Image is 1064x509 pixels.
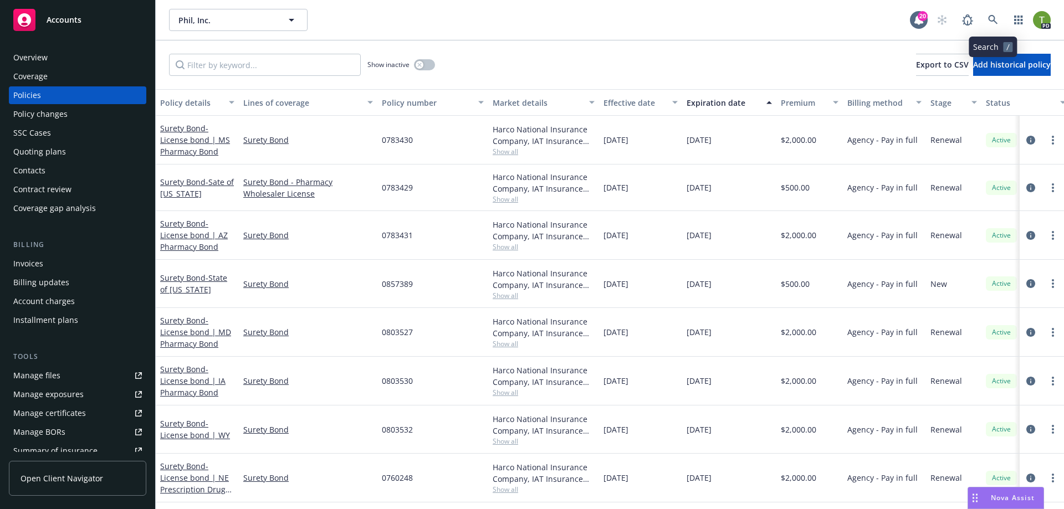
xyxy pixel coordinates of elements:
span: - License bond | NE Prescription Drug Wholesale [160,461,232,506]
a: Accounts [9,4,146,35]
a: Manage files [9,367,146,384]
div: Premium [781,97,826,109]
div: Harco National Insurance Company, IAT Insurance Group [493,413,595,436]
a: Surety Bond [160,273,227,295]
span: [DATE] [687,326,712,338]
span: Phil, Inc. [178,14,274,26]
span: 0803530 [382,375,413,387]
div: Harco National Insurance Company, IAT Insurance Group [493,219,595,242]
span: 0803532 [382,424,413,435]
span: Agency - Pay in full [847,472,918,484]
span: [DATE] [687,375,712,387]
span: Show all [493,485,595,494]
a: circleInformation [1024,423,1037,436]
a: Surety Bond [243,278,373,290]
a: SSC Cases [9,124,146,142]
div: Manage certificates [13,404,86,422]
a: Surety Bond [160,218,228,252]
span: New [930,278,947,290]
span: 0760248 [382,472,413,484]
div: Overview [13,49,48,66]
a: more [1046,277,1060,290]
span: Renewal [930,375,962,387]
div: Account charges [13,292,75,310]
span: Renewal [930,134,962,146]
span: Agency - Pay in full [847,134,918,146]
a: Surety Bond [160,418,230,440]
button: Billing method [843,89,926,116]
a: circleInformation [1024,374,1037,388]
div: Coverage [13,68,48,85]
div: Tools [9,351,146,362]
button: Premium [776,89,843,116]
span: Active [990,279,1012,289]
a: Surety Bond [243,229,373,241]
span: [DATE] [687,424,712,435]
button: Nova Assist [968,487,1044,509]
button: Stage [926,89,981,116]
button: Policy number [377,89,488,116]
span: [DATE] [603,229,628,241]
span: Renewal [930,326,962,338]
span: [DATE] [603,375,628,387]
span: Open Client Navigator [21,472,103,484]
a: Surety Bond - Pharmacy Wholesaler License [243,176,373,199]
span: Show all [493,388,595,397]
div: Policy changes [13,105,68,123]
a: Summary of insurance [9,442,146,460]
a: Report a Bug [956,9,979,31]
span: $2,000.00 [781,326,816,338]
a: circleInformation [1024,471,1037,485]
span: Renewal [930,229,962,241]
a: Coverage gap analysis [9,199,146,217]
span: Accounts [47,16,81,24]
button: Effective date [599,89,682,116]
div: Harco National Insurance Company, IAT Insurance Group [493,461,595,485]
div: Harco National Insurance Company, IAT Insurance Group [493,316,595,339]
a: Coverage [9,68,146,85]
span: Active [990,327,1012,337]
a: Surety Bond [243,134,373,146]
div: Installment plans [13,311,78,329]
div: Policies [13,86,41,104]
span: $2,000.00 [781,375,816,387]
span: Active [990,135,1012,145]
span: $2,000.00 [781,472,816,484]
span: Active [990,473,1012,483]
div: Harco National Insurance Company, IAT Insurance Group [493,364,595,388]
button: Policy details [156,89,239,116]
span: - State of [US_STATE] [160,273,227,295]
a: Quoting plans [9,143,146,161]
span: [DATE] [603,424,628,435]
div: Harco National Insurance Company, IAT Insurance Group [493,171,595,194]
div: Contract review [13,181,71,198]
a: Manage exposures [9,385,146,403]
a: more [1046,133,1060,147]
span: Agency - Pay in full [847,229,918,241]
span: - License bond | MS Pharmacy Bond [160,123,230,157]
span: $500.00 [781,278,810,290]
a: Surety Bond [160,461,229,506]
a: Policies [9,86,146,104]
div: Coverage gap analysis [13,199,96,217]
a: Manage BORs [9,423,146,441]
div: Expiration date [687,97,760,109]
a: more [1046,181,1060,194]
a: more [1046,423,1060,436]
button: Export to CSV [916,54,969,76]
a: more [1046,374,1060,388]
span: Renewal [930,182,962,193]
div: Manage files [13,367,60,384]
span: Show all [493,339,595,348]
input: Filter by keyword... [169,54,361,76]
a: Search [982,9,1004,31]
div: Billing [9,239,146,250]
div: Contacts [13,162,45,179]
span: Agency - Pay in full [847,182,918,193]
a: circleInformation [1024,277,1037,290]
a: Installment plans [9,311,146,329]
span: Add historical policy [973,59,1051,70]
span: - License bond | MD Pharmacy Bond [160,315,231,349]
div: Harco National Insurance Company, IAT Insurance Group [493,124,595,147]
a: circleInformation [1024,133,1037,147]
